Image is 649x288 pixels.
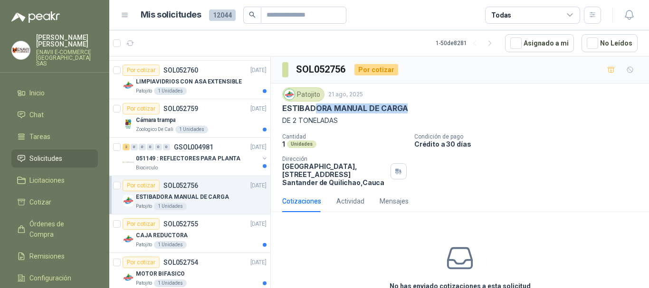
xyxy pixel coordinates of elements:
a: Configuración [11,269,98,287]
span: 12044 [209,9,236,21]
div: Patojito [282,87,324,102]
div: 0 [139,144,146,150]
p: SOL052756 [163,182,198,189]
div: Mensajes [380,196,409,206]
a: 2 0 0 0 0 0 GSOL004981[DATE] Company Logo051149 : REFLECTORES PARA PLANTABiocirculo [123,141,268,172]
a: Solicitudes [11,149,98,167]
p: Crédito a 30 días [414,140,645,148]
p: MOTOR BIFASICO [136,269,185,279]
img: Company Logo [12,41,30,59]
p: [PERSON_NAME] [PERSON_NAME] [36,34,98,47]
p: Patojito [136,87,152,95]
p: Patojito [136,241,152,249]
div: Por cotizar [123,180,160,191]
div: 1 Unidades [175,126,208,133]
a: Remisiones [11,247,98,265]
p: Patojito [136,203,152,210]
div: Actividad [336,196,364,206]
p: LIMPIAVIDRIOS CON ASA EXTENSIBLE [136,77,242,86]
p: Zoologico De Cali [136,126,173,133]
span: Configuración [29,273,71,283]
a: Cotizar [11,193,98,211]
div: 0 [163,144,170,150]
div: 0 [155,144,162,150]
img: Company Logo [123,272,134,283]
a: Tareas [11,128,98,146]
p: Cámara trampa [136,116,175,125]
div: Por cotizar [123,257,160,268]
a: Por cotizarSOL052759[DATE] Company LogoCámara trampaZoologico De Cali1 Unidades [109,99,270,138]
p: Condición de pago [414,133,645,140]
a: Chat [11,106,98,124]
p: CAJA REDUCTORA [136,231,188,240]
img: Company Logo [123,118,134,130]
span: Remisiones [29,251,65,261]
span: Órdenes de Compra [29,219,89,240]
div: 1 Unidades [154,241,187,249]
p: [DATE] [250,181,267,190]
p: [DATE] [250,104,267,113]
a: Licitaciones [11,171,98,189]
p: SOL052755 [163,221,198,227]
div: 1 Unidades [154,87,187,95]
a: Por cotizarSOL052760[DATE] Company LogoLIMPIAVIDRIOS CON ASA EXTENSIBLEPatojito1 Unidades [109,61,270,99]
p: ESTIBADORA MANUAL DE CARGA [282,103,408,113]
img: Company Logo [123,233,134,245]
p: ESTIBADORA MANUAL DE CARGA [136,193,229,202]
div: Por cotizar [354,64,398,75]
img: Company Logo [123,80,134,91]
p: [DATE] [250,66,267,75]
p: SOL052754 [163,259,198,266]
p: Cantidad [282,133,407,140]
img: Company Logo [284,89,295,100]
h1: Mis solicitudes [141,8,201,22]
div: Por cotizar [123,65,160,76]
p: [DATE] [250,143,267,152]
a: Inicio [11,84,98,102]
p: [GEOGRAPHIC_DATA], [STREET_ADDRESS] Santander de Quilichao , Cauca [282,162,387,186]
a: Por cotizarSOL052756[DATE] Company LogoESTIBADORA MANUAL DE CARGAPatojito1 Unidades [109,176,270,214]
p: Biocirculo [136,164,158,172]
p: [DATE] [250,220,267,229]
div: Todas [491,10,511,20]
p: GSOL004981 [174,144,213,150]
p: 21 ago, 2025 [328,90,363,99]
a: Órdenes de Compra [11,215,98,243]
div: Cotizaciones [282,196,321,206]
img: Company Logo [123,157,134,168]
p: SOL052760 [163,67,198,74]
div: 0 [131,144,138,150]
p: ENAVII E-COMMERCE [GEOGRAPHIC_DATA] SAS [36,49,98,66]
span: Chat [29,110,44,120]
span: Tareas [29,131,50,142]
p: [DATE] [250,258,267,267]
button: No Leídos [582,34,638,52]
div: 1 Unidades [154,203,187,210]
p: Dirección [282,156,387,162]
span: Solicitudes [29,153,62,164]
div: 1 - 50 de 8281 [436,36,497,51]
a: Por cotizarSOL052755[DATE] Company LogoCAJA REDUCTORAPatojito1 Unidades [109,214,270,253]
button: Asignado a mi [505,34,574,52]
div: 1 Unidades [154,279,187,287]
div: Por cotizar [123,218,160,230]
p: 1 [282,140,285,148]
span: Cotizar [29,197,51,207]
div: Unidades [287,140,316,148]
img: Company Logo [123,195,134,206]
p: Patojito [136,279,152,287]
span: Inicio [29,88,45,98]
p: 051149 : REFLECTORES PARA PLANTA [136,154,240,163]
p: SOL052759 [163,105,198,112]
h3: SOL052756 [296,62,347,77]
div: 0 [147,144,154,150]
p: DE 2 TONELADAS [282,115,638,126]
span: Licitaciones [29,175,65,186]
div: 2 [123,144,130,150]
img: Logo peakr [11,11,60,23]
div: Por cotizar [123,103,160,114]
span: search [249,11,256,18]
